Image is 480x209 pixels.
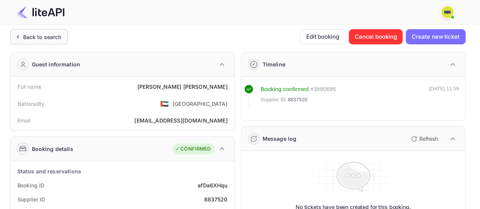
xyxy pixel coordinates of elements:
div: Booking ID [17,181,44,189]
div: [EMAIL_ADDRESS][DOMAIN_NAME] [134,116,227,124]
div: Status and reservations [17,167,81,175]
div: [DATE] 11:59 [429,85,459,107]
div: Guest information [32,60,80,68]
span: Supplier ID: [261,96,287,104]
div: Booking confirmed [261,85,309,94]
div: Email [17,116,31,124]
button: Edit booking [300,29,346,44]
div: Nationality [17,100,45,108]
p: Refresh [419,135,438,143]
button: Refresh [406,133,441,145]
div: Booking details [32,145,73,153]
button: Cancel booking [349,29,403,44]
div: # 3890695 [310,85,336,94]
div: Supplier ID [17,195,45,203]
div: CONFIRMED [175,145,211,153]
div: Timeline [263,60,285,68]
div: [GEOGRAPHIC_DATA] [173,100,228,108]
div: Full name [17,83,41,91]
span: 8837520 [288,96,307,104]
div: [PERSON_NAME] [PERSON_NAME] [137,83,227,91]
div: Message log [263,135,297,143]
div: Back to search [23,33,61,41]
img: N/A N/A [441,6,453,18]
span: United States [160,97,169,110]
img: LiteAPI Logo [17,6,65,18]
button: Create new ticket [406,29,465,44]
div: 8837520 [204,195,227,203]
div: afDa6XHqu [198,181,227,189]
